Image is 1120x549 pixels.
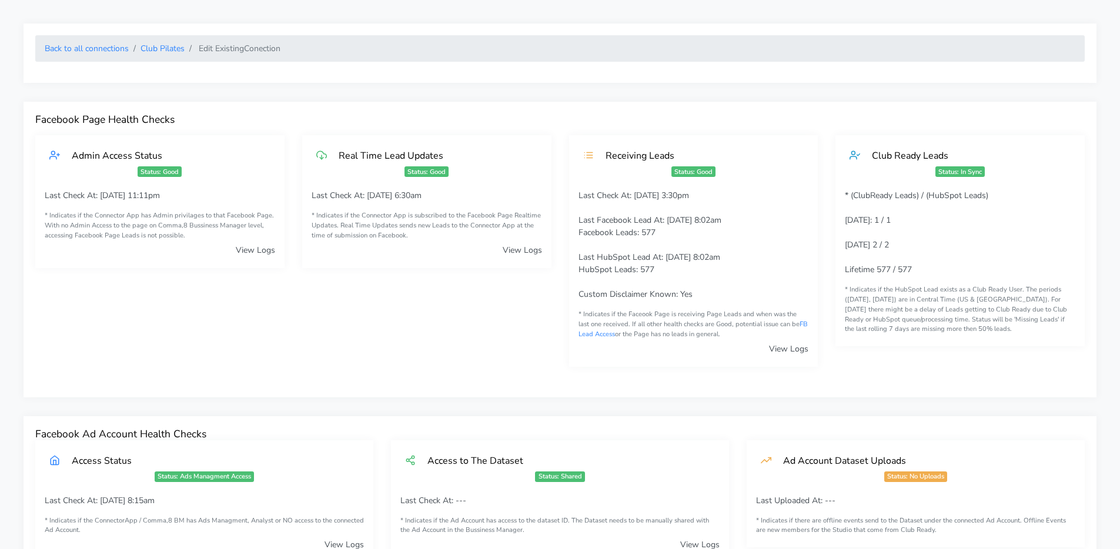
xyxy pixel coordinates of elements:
[503,245,542,256] a: View Logs
[60,149,270,162] div: Admin Access Status
[756,516,1075,536] small: * Indicates if there are offline events send to the Dataset under the connected Ad Account. Offli...
[45,494,364,507] p: Last Check At: [DATE] 8:15am
[845,239,889,250] span: [DATE] 2 / 2
[185,42,280,55] li: Edit Existing Conection
[579,310,808,339] span: * Indicates if the Faceook Page is receiving Page Leads and when was the last one received. If al...
[535,471,584,482] span: Status: Shared
[594,149,804,162] div: Receiving Leads
[579,190,689,201] span: Last Check At: [DATE] 3:30pm
[312,189,542,202] p: Last Check At: [DATE] 6:30am
[579,215,721,226] span: Last Facebook Lead At: [DATE] 8:02am
[35,113,1085,126] h4: Facebook Page Health Checks
[236,245,275,256] a: View Logs
[769,343,808,354] a: View Logs
[860,149,1071,162] div: Club Ready Leads
[45,43,129,54] a: Back to all connections
[400,494,720,507] p: Last Check At: ---
[416,454,715,467] div: Access to The Dataset
[935,166,985,177] span: Status: In Sync
[756,494,1075,507] p: Last Uploaded At: ---
[884,471,947,482] span: Status: No Uploads
[579,320,808,339] a: FB Lead Access
[579,252,720,263] span: Last HubSpot Lead At: [DATE] 8:02am
[155,471,254,482] span: Status: Ads Managment Access
[579,227,656,238] span: Facebook Leads: 577
[45,211,275,240] small: * Indicates if the Connector App has Admin privilages to that Facebook Page. With no Admin Access...
[45,516,364,536] small: * Indicates if the ConnectorApp / Comma,8 BM has Ads Managment, Analyst or NO access to the conne...
[45,189,275,202] p: Last Check At: [DATE] 11:11pm
[35,428,1085,440] h4: Facebook Ad Account Health Checks
[579,264,654,275] span: HubSpot Leads: 577
[845,190,988,201] span: * (ClubReady Leads) / (HubSpot Leads)
[35,35,1085,62] nav: breadcrumb
[400,516,720,536] small: * Indicates if the Ad Account has access to the dataset ID. The Dataset needs to be manually shar...
[671,166,716,177] span: Status: Good
[771,454,1071,467] div: Ad Account Dataset Uploads
[138,166,182,177] span: Status: Good
[845,264,912,275] span: Lifetime 577 / 577
[579,289,693,300] span: Custom Disclaimer Known: Yes
[60,454,359,467] div: Access Status
[845,285,1067,333] span: * Indicates if the HubSpot Lead exists as a Club Ready User. The periods ([DATE], [DATE]) are in ...
[327,149,537,162] div: Real Time Lead Updates
[141,43,185,54] a: Club Pilates
[312,211,542,240] small: * Indicates if the Connector App is subscribed to the Facebook Page Realtime Updates. Real Time U...
[404,166,449,177] span: Status: Good
[845,215,891,226] span: [DATE]: 1 / 1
